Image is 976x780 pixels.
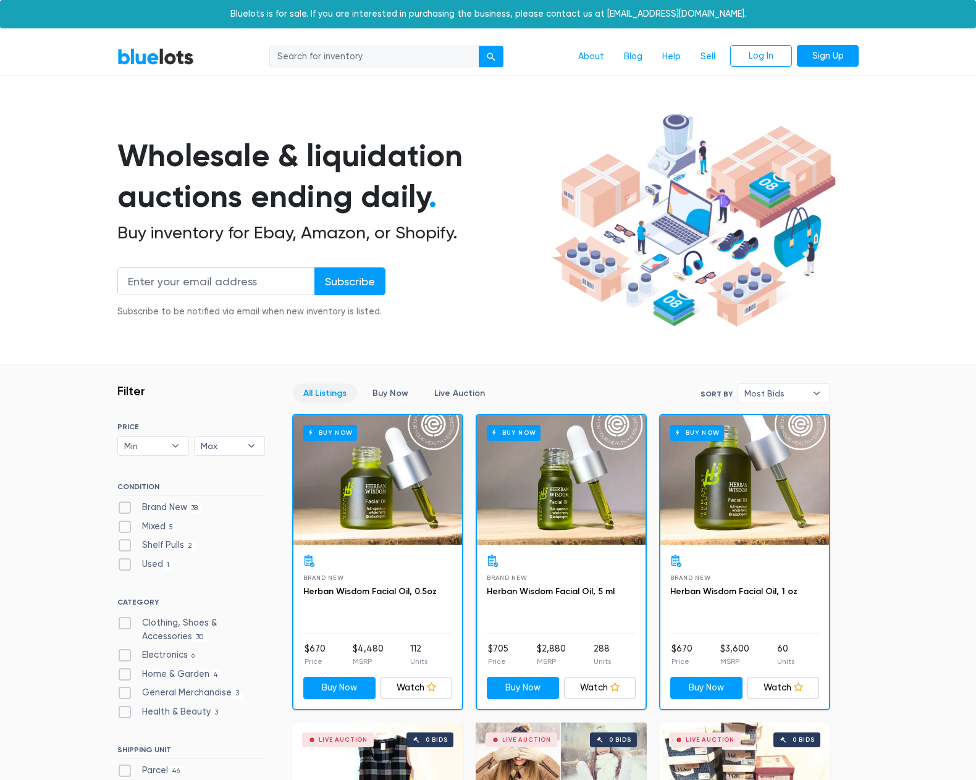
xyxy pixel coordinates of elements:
a: About [568,45,614,69]
span: 3 [232,689,243,699]
label: Shelf Pulls [117,539,196,552]
label: General Merchandise [117,686,243,700]
a: Buy Now [660,415,829,545]
a: Herban Wisdom Facial Oil, 1 oz [670,586,797,597]
input: Search for inventory [269,46,479,68]
span: Brand New [487,574,527,581]
h2: Buy inventory for Ebay, Amazon, or Shopify. [117,222,547,243]
a: Watch [747,677,820,699]
input: Subscribe [314,267,385,295]
div: Subscribe to be notified via email when new inventory is listed. [117,305,385,319]
p: MSRP [537,656,566,667]
span: Max [201,437,242,455]
a: Help [652,45,691,69]
li: $670 [671,642,692,667]
div: Live Auction [319,737,368,743]
li: $705 [488,642,508,667]
li: 112 [410,642,427,667]
label: Health & Beauty [117,705,222,719]
h6: CATEGORY [117,598,265,611]
label: Brand New [117,501,202,514]
span: 1 [163,560,174,570]
a: Herban Wisdom Facial Oil, 0.5oz [303,586,437,597]
span: 38 [187,503,202,513]
a: All Listings [293,384,357,403]
p: Units [594,656,611,667]
label: Electronics [117,648,199,662]
a: Herban Wisdom Facial Oil, 5 ml [487,586,615,597]
h6: Buy Now [487,425,541,440]
span: Min [124,437,165,455]
label: Home & Garden [117,668,222,681]
p: MSRP [353,656,384,667]
a: Buy Now [303,677,376,699]
span: Brand New [303,574,343,581]
div: 0 bids [426,737,448,743]
span: 30 [192,632,208,642]
span: 46 [168,766,184,776]
a: Blog [614,45,652,69]
span: 6 [188,651,199,661]
h6: SHIPPING UNIT [117,745,265,759]
img: hero-ee84e7d0318cb26816c560f6b4441b76977f77a177738b4e94f68c95b2b83dbb.png [547,108,840,333]
li: $4,480 [353,642,384,667]
label: Used [117,558,174,571]
li: 288 [594,642,611,667]
label: Mixed [117,520,177,534]
span: Most Bids [744,384,806,403]
span: . [429,178,437,215]
b: ▾ [238,437,264,455]
li: 60 [777,642,794,667]
a: Watch [564,677,636,699]
a: Buy Now [293,415,462,545]
h3: Filter [117,384,145,398]
p: Price [671,656,692,667]
b: ▾ [162,437,188,455]
a: Buy Now [362,384,419,403]
a: BlueLots [117,48,194,65]
p: Price [305,656,326,667]
input: Enter your email address [117,267,315,295]
li: $2,880 [537,642,566,667]
h1: Wholesale & liquidation auctions ending daily [117,135,547,217]
p: Price [488,656,508,667]
label: Parcel [117,764,184,778]
span: Brand New [670,574,710,581]
div: Live Auction [502,737,551,743]
div: 0 bids [793,737,815,743]
div: Live Auction [686,737,734,743]
div: 0 bids [609,737,631,743]
p: MSRP [720,656,749,667]
a: Buy Now [670,677,743,699]
p: Units [777,656,794,667]
a: Buy Now [487,677,559,699]
a: Buy Now [477,415,646,545]
li: $3,600 [720,642,749,667]
h6: CONDITION [117,482,265,496]
label: Sort By [700,388,733,400]
h6: Buy Now [303,425,357,440]
p: Units [410,656,427,667]
h6: PRICE [117,422,265,431]
a: Sell [691,45,725,69]
span: 2 [184,542,196,551]
b: ▾ [804,384,830,403]
li: $670 [305,642,326,667]
span: 5 [166,522,177,532]
a: Watch [381,677,453,699]
span: 4 [209,670,222,680]
label: Clothing, Shoes & Accessories [117,616,265,643]
a: Log In [730,45,792,67]
a: Sign Up [797,45,859,67]
a: Live Auction [424,384,495,403]
h6: Buy Now [670,425,724,440]
span: 3 [211,708,222,718]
